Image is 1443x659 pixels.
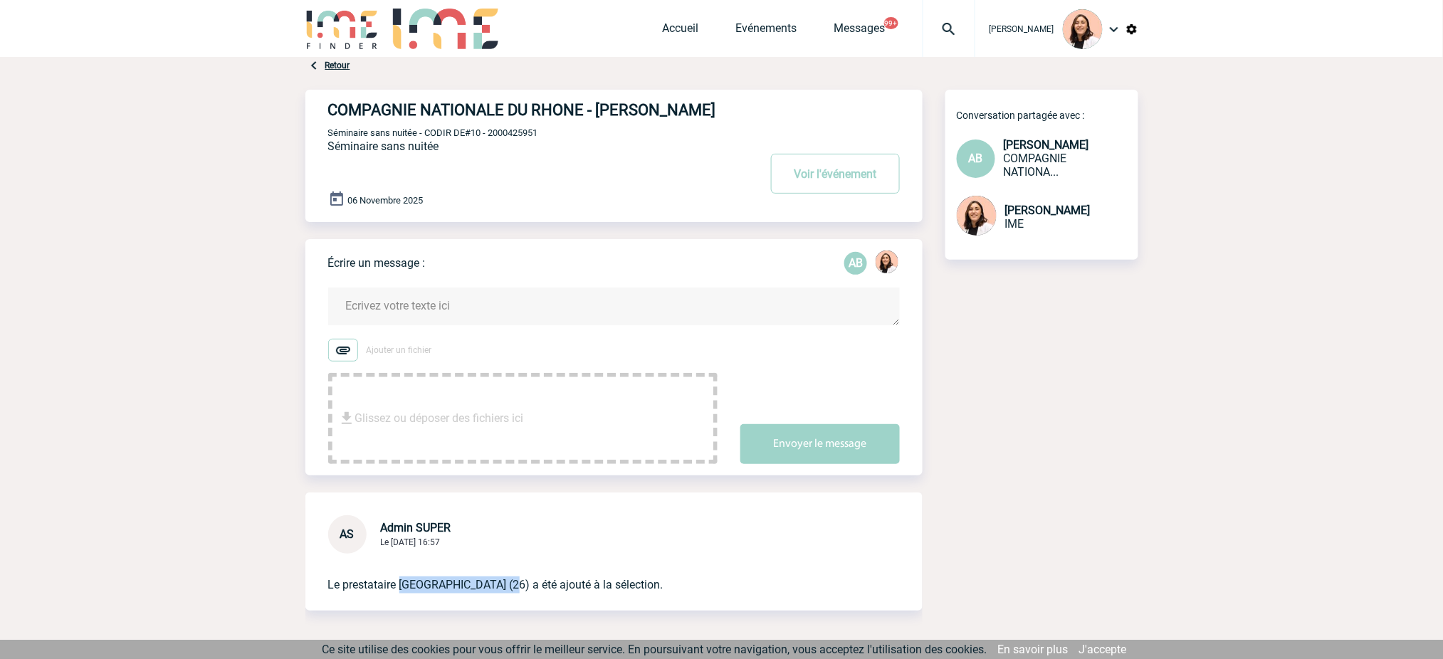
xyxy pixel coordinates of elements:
img: 129834-0.png [1063,9,1103,49]
p: Écrire un message : [328,256,426,270]
span: AS [340,527,355,541]
div: Melissa NOBLET [876,251,898,276]
button: 99+ [884,17,898,29]
span: IME [1005,217,1024,231]
span: Le [DATE] 16:57 [381,537,441,547]
span: Ce site utilise des cookies pour vous offrir le meilleur service. En poursuivant votre navigation... [322,643,987,656]
span: AB [969,152,983,165]
span: Séminaire sans nuitée - CODIR DE#10 - 2000425951 [328,127,538,138]
img: file_download.svg [338,410,355,427]
a: J'accepte [1079,643,1127,656]
span: Glissez ou déposer des fichiers ici [355,383,524,454]
a: Messages [834,21,886,41]
img: 129834-0.png [957,196,997,236]
a: Retour [325,60,350,70]
span: [PERSON_NAME] [1004,138,1089,152]
p: Le prestataire [GEOGRAPHIC_DATA] (26) a été ajouté à la sélection. [328,554,860,594]
span: [PERSON_NAME] [990,24,1054,34]
span: Séminaire sans nuitée [328,139,439,153]
a: Evénements [736,21,797,41]
p: AB [844,252,867,275]
h4: COMPAGNIE NATIONALE DU RHONE - [PERSON_NAME] [328,101,716,119]
span: [PERSON_NAME] [1005,204,1091,217]
button: Voir l'événement [771,154,900,194]
a: Accueil [663,21,699,41]
p: Conversation partagée avec : [957,110,1138,121]
div: Alexandra BOUCHAREYCHAS [844,252,867,275]
button: Envoyer le message [740,424,900,464]
img: IME-Finder [305,9,379,49]
img: 129834-0.png [876,251,898,273]
a: En savoir plus [998,643,1069,656]
span: 06 Novembre 2025 [348,195,424,206]
span: Ajouter un fichier [367,345,432,355]
span: Admin SUPER [381,521,451,534]
span: COMPAGNIE NATIONALE DU RHONE [1004,152,1067,179]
